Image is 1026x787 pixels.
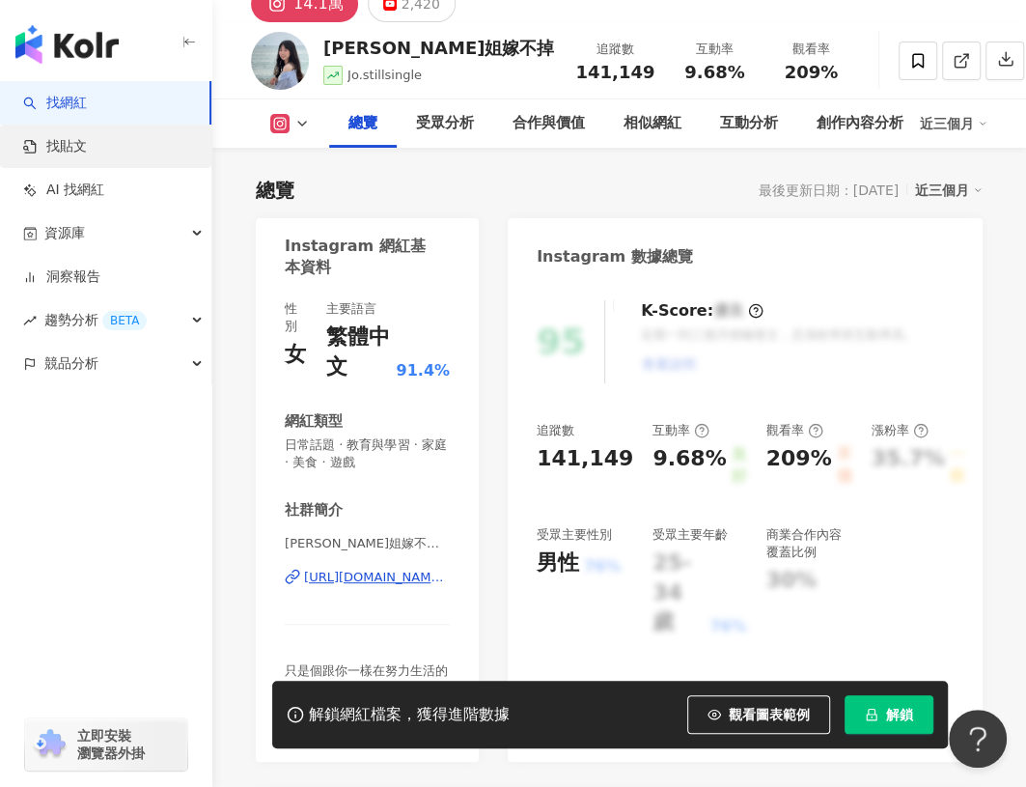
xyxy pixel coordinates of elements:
[44,298,147,342] span: 趨勢分析
[285,340,306,370] div: 女
[684,63,744,82] span: 9.68%
[886,707,913,722] span: 解鎖
[44,342,98,385] span: 競品分析
[652,422,709,439] div: 互動率
[513,112,585,135] div: 合作與價值
[396,360,450,381] span: 91.4%
[285,236,440,279] div: Instagram 網紅基本資料
[537,526,612,544] div: 受眾主要性別
[23,137,87,156] a: 找貼文
[23,267,100,287] a: 洞察報告
[285,663,449,783] span: 只是個跟你一樣在努力生活的人 （有些影片很無聊，因為生活不是永遠那麼有趣，但我都很喜歡🍿） 備用帳+美食帳 @[DOMAIN_NAME]_food
[251,32,309,90] img: KOL Avatar
[102,311,147,330] div: BETA
[44,211,85,255] span: 資源庫
[641,300,763,322] div: K-Score :
[285,500,343,520] div: 社群簡介
[687,695,830,734] button: 觀看圖表範例
[766,444,832,488] div: 209%
[15,25,119,64] img: logo
[845,695,933,734] button: 解鎖
[304,569,450,586] div: [URL][DOMAIN_NAME][DOMAIN_NAME]
[575,40,654,59] div: 追蹤數
[25,718,187,771] a: chrome extension立即安裝 瀏覽器外掛
[23,94,87,113] a: search找網紅
[347,68,422,82] span: Jo.stillsingle
[575,62,654,82] span: 141,149
[537,246,693,267] div: Instagram 數據總覽
[785,63,839,82] span: 209%
[872,422,929,439] div: 漲粉率
[920,108,987,139] div: 近三個月
[285,569,450,586] a: [URL][DOMAIN_NAME][DOMAIN_NAME]
[285,300,307,335] div: 性別
[285,535,450,552] span: [PERSON_NAME]姐嫁不掉 | [PERSON_NAME].stillcrazy
[537,444,633,474] div: 141,149
[537,422,574,439] div: 追蹤數
[678,40,751,59] div: 互動率
[774,40,847,59] div: 觀看率
[817,112,903,135] div: 創作內容分析
[915,178,983,203] div: 近三個月
[720,112,778,135] div: 互動分析
[285,411,343,432] div: 網紅類型
[865,708,878,721] span: lock
[348,112,377,135] div: 總覽
[326,323,392,382] div: 繁體中文
[285,436,450,471] span: 日常話題 · 教育與學習 · 家庭 · 美食 · 遊戲
[624,112,681,135] div: 相似網紅
[537,548,579,578] div: 男性
[729,707,810,722] span: 觀看圖表範例
[23,181,104,200] a: AI 找網紅
[759,183,899,198] div: 最後更新日期：[DATE]
[416,112,474,135] div: 受眾分析
[652,526,728,544] div: 受眾主要年齡
[31,729,69,760] img: chrome extension
[766,526,852,561] div: 商業合作內容覆蓋比例
[323,36,554,60] div: [PERSON_NAME]姐嫁不掉
[652,444,726,488] div: 9.68%
[23,314,37,327] span: rise
[256,177,294,204] div: 總覽
[766,422,823,439] div: 觀看率
[77,727,145,762] span: 立即安裝 瀏覽器外掛
[309,705,510,725] div: 解鎖網紅檔案，獲得進階數據
[326,300,376,318] div: 主要語言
